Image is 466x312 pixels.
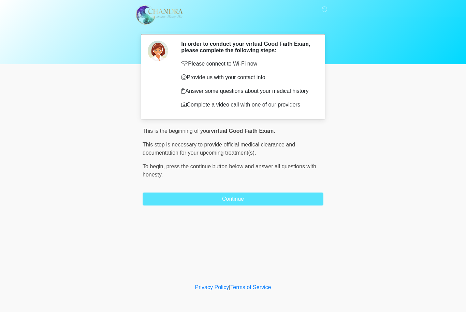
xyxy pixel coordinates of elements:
img: Agent Avatar [148,41,168,61]
span: press the continue button below and answer all questions with honesty. [143,164,316,178]
p: Answer some questions about your medical history [181,87,313,95]
p: Please connect to Wi-Fi now [181,60,313,68]
p: Complete a video call with one of our providers [181,101,313,109]
a: Privacy Policy [195,284,229,290]
h2: In order to conduct your virtual Good Faith Exam, please complete the following steps: [181,41,313,54]
a: | [229,284,230,290]
img: Chandra Aesthetic Beauty Bar Logo [136,5,183,25]
strong: virtual Good Faith Exam [211,128,274,134]
span: . [274,128,275,134]
a: Terms of Service [230,284,271,290]
p: Provide us with your contact info [181,73,313,82]
span: This is the beginning of your [143,128,211,134]
button: Continue [143,193,323,205]
span: This step is necessary to provide official medical clearance and documentation for your upcoming ... [143,142,295,156]
span: To begin, [143,164,166,169]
